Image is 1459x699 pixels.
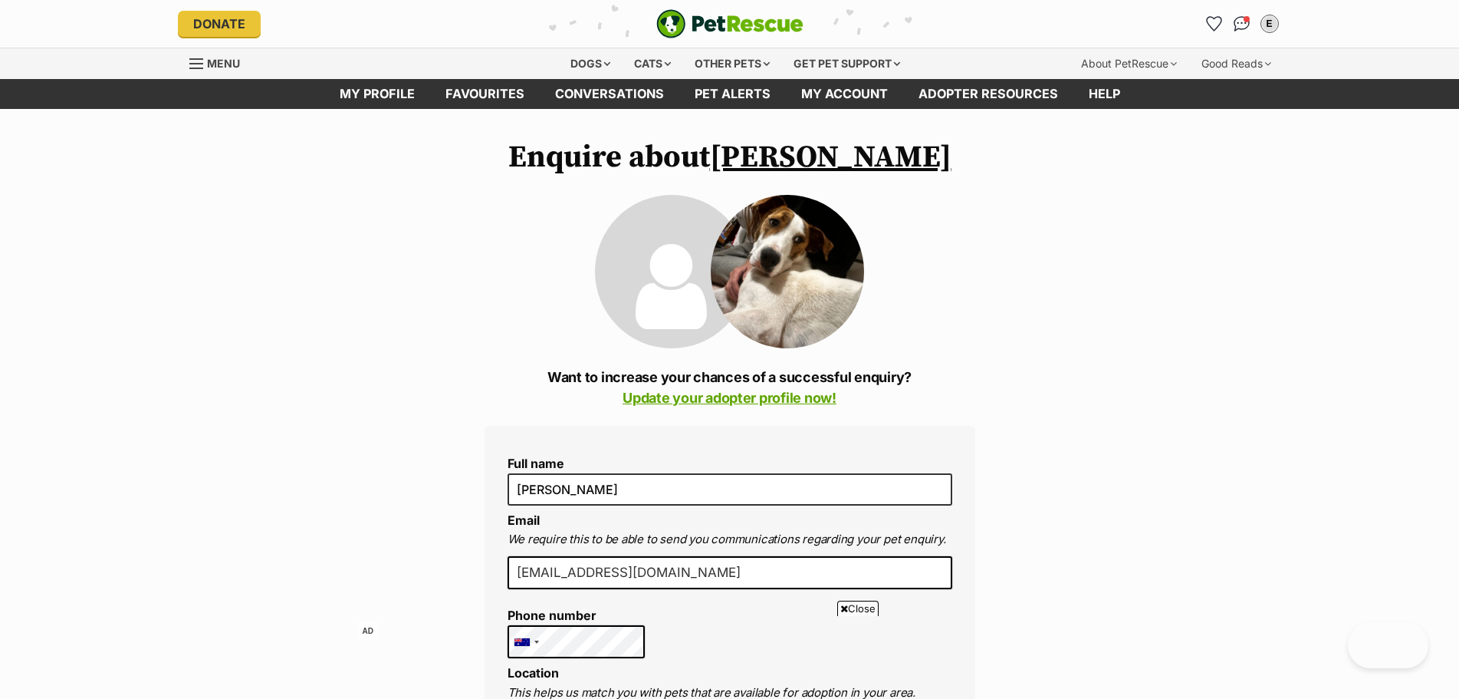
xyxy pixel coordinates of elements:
a: Adopter resources [903,79,1073,109]
a: Conversations [1230,12,1254,36]
a: Favourites [430,79,540,109]
div: Get pet support [783,48,911,79]
p: Want to increase your chances of a successful enquiry? [485,367,975,408]
a: Menu [189,48,251,76]
a: My profile [324,79,430,109]
a: My account [786,79,903,109]
div: Good Reads [1191,48,1282,79]
input: E.g. Jimmy Chew [508,473,952,506]
label: Phone number [508,608,646,622]
a: Help [1073,79,1135,109]
span: Close [837,601,879,616]
a: Favourites [1202,12,1227,36]
label: Email [508,513,540,528]
a: [PERSON_NAME] [710,138,951,176]
ul: Account quick links [1202,12,1282,36]
iframe: Help Scout Beacon - Open [1348,622,1428,668]
div: Cats [623,48,682,79]
div: E [1262,16,1277,31]
span: AD [358,622,378,640]
button: My account [1257,12,1282,36]
a: PetRescue [656,9,803,38]
a: Donate [178,11,261,37]
label: Full name [508,457,952,470]
span: Menu [207,57,240,70]
div: Dogs [560,48,621,79]
img: Hank [711,195,864,348]
div: About PetRescue [1070,48,1188,79]
div: Other pets [684,48,780,79]
iframe: Advertisement [358,622,1102,691]
img: chat-41dd97257d64d25036548639549fe6c8038ab92f7586957e7f3b1b290dea8141.svg [1234,16,1250,31]
a: Update your adopter profile now! [623,390,836,406]
a: conversations [540,79,679,109]
a: Pet alerts [679,79,786,109]
p: We require this to be able to send you communications regarding your pet enquiry. [508,531,952,549]
img: logo-e224e6f780fb5917bec1dbf3a21bbac754714ae5b6737aabdf751b685950b380.svg [656,9,803,38]
h1: Enquire about [485,140,975,175]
